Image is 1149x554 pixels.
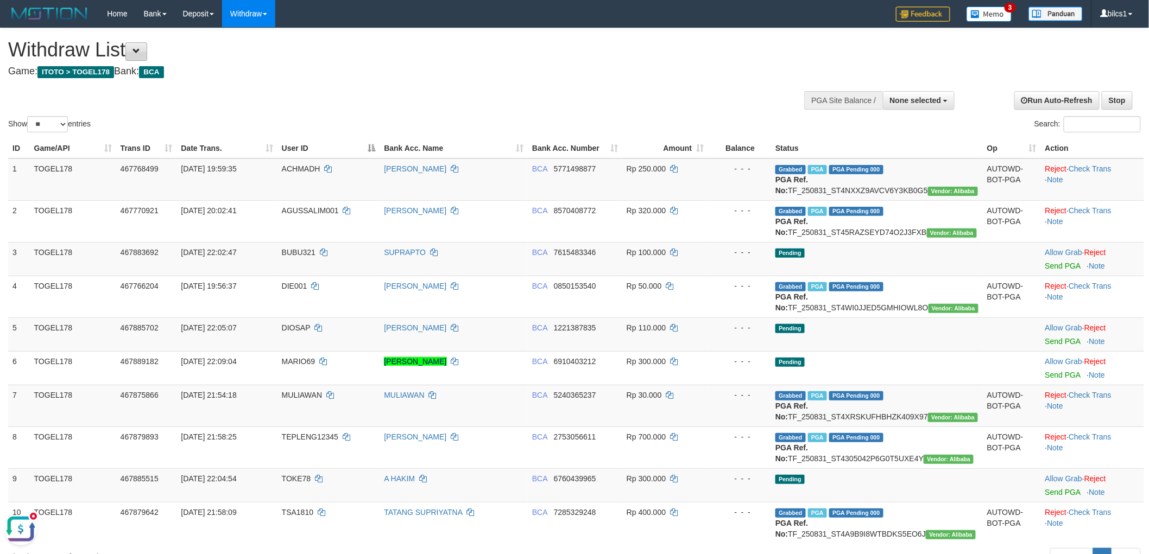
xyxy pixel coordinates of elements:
[1084,357,1106,366] a: Reject
[1045,337,1081,346] a: Send PGA
[1045,391,1067,399] a: Reject
[181,474,236,483] span: [DATE] 22:04:54
[1041,351,1144,385] td: ·
[775,165,806,174] span: Grabbed
[282,391,322,399] span: MULIAWAN
[181,323,236,332] span: [DATE] 22:05:07
[771,502,983,544] td: TF_250831_ST4A9B9I8WTBDKS5EO6J
[181,357,236,366] span: [DATE] 22:09:04
[775,292,808,312] b: PGA Ref. No:
[37,66,114,78] span: ITOTO > TOGEL178
[8,5,91,22] img: MOTION_logo.png
[771,158,983,201] td: TF_250831_ST4NXXZ9AVCV6Y3KB0G5
[1089,371,1106,379] a: Note
[282,357,315,366] span: MARIO69
[1089,488,1106,496] a: Note
[775,402,808,421] b: PGA Ref. No:
[627,391,662,399] span: Rp 30.000
[1041,385,1144,426] td: · ·
[1069,432,1112,441] a: Check Trans
[983,158,1041,201] td: AUTOWD-BOT-PGA
[532,206,547,215] span: BCA
[627,357,666,366] span: Rp 300.000
[829,433,883,442] span: PGA Pending
[928,187,978,196] span: Vendor URL: https://settle4.1velocity.biz
[927,228,977,238] span: Vendor URL: https://settle4.1velocity.biz
[27,116,68,132] select: Showentries
[712,205,767,216] div: - - -
[181,164,236,173] span: [DATE] 19:59:35
[983,276,1041,317] td: AUTOWD-BOT-PGA
[808,165,827,174] span: Marked by bilcs1
[712,431,767,442] div: - - -
[554,206,596,215] span: Copy 8570408772 to clipboard
[808,391,827,400] span: Marked by bilcs1
[771,200,983,242] td: TF_250831_ST45RAZSEYD74O2J3FXB
[8,242,30,276] td: 3
[627,206,666,215] span: Rp 320.000
[121,164,159,173] span: 467768499
[1069,391,1112,399] a: Check Trans
[771,385,983,426] td: TF_250831_ST4XRSKUFHBHZK409X97
[983,200,1041,242] td: AUTOWD-BOT-PGA
[1041,158,1144,201] td: · ·
[121,323,159,332] span: 467885702
[384,206,446,215] a: [PERSON_NAME]
[775,519,808,538] b: PGA Ref. No:
[277,138,380,158] th: User ID: activate to sort column descending
[30,242,116,276] td: TOGEL178
[1045,206,1067,215] a: Reject
[983,138,1041,158] th: Op: activate to sort column ascending
[1084,474,1106,483] a: Reject
[775,358,805,367] span: Pending
[829,282,883,291] span: PGA Pending
[554,432,596,441] span: Copy 2753056611 to clipboard
[928,413,978,422] span: Vendor URL: https://settle4.1velocity.biz
[8,351,30,385] td: 6
[1041,317,1144,351] td: ·
[532,323,547,332] span: BCA
[380,138,528,158] th: Bank Acc. Name: activate to sort column ascending
[775,324,805,333] span: Pending
[1089,337,1106,346] a: Note
[983,502,1041,544] td: AUTOWD-BOT-PGA
[384,164,446,173] a: [PERSON_NAME]
[1045,357,1084,366] span: ·
[532,391,547,399] span: BCA
[775,433,806,442] span: Grabbed
[176,138,277,158] th: Date Trans.: activate to sort column ascending
[282,206,339,215] span: AGUSSALIM001
[1045,248,1084,257] span: ·
[1102,91,1133,110] a: Stop
[1047,175,1064,184] a: Note
[1045,357,1082,366] a: Allow Grab
[30,138,116,158] th: Game/API: activate to sort column ascending
[30,385,116,426] td: TOGEL178
[627,248,666,257] span: Rp 100.000
[924,455,974,464] span: Vendor URL: https://settle4.1velocity.biz
[627,474,666,483] span: Rp 300.000
[1034,116,1141,132] label: Search:
[622,138,708,158] th: Amount: activate to sort column ascending
[1041,426,1144,468] td: · ·
[282,474,311,483] span: TOKE78
[282,248,315,257] span: BUBU321
[829,391,883,400] span: PGA Pending
[532,474,547,483] span: BCA
[282,164,320,173] span: ACHMADH
[8,468,30,502] td: 9
[121,206,159,215] span: 467770921
[775,249,805,258] span: Pending
[8,276,30,317] td: 4
[30,426,116,468] td: TOGEL178
[384,357,446,366] a: [PERSON_NAME]
[808,508,827,518] span: Marked by bilcs1
[384,474,415,483] a: A HAKIM
[30,317,116,351] td: TOGEL178
[712,473,767,484] div: - - -
[775,207,806,216] span: Grabbed
[1084,323,1106,332] a: Reject
[1047,402,1064,410] a: Note
[829,207,883,216] span: PGA Pending
[1045,248,1082,257] a: Allow Grab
